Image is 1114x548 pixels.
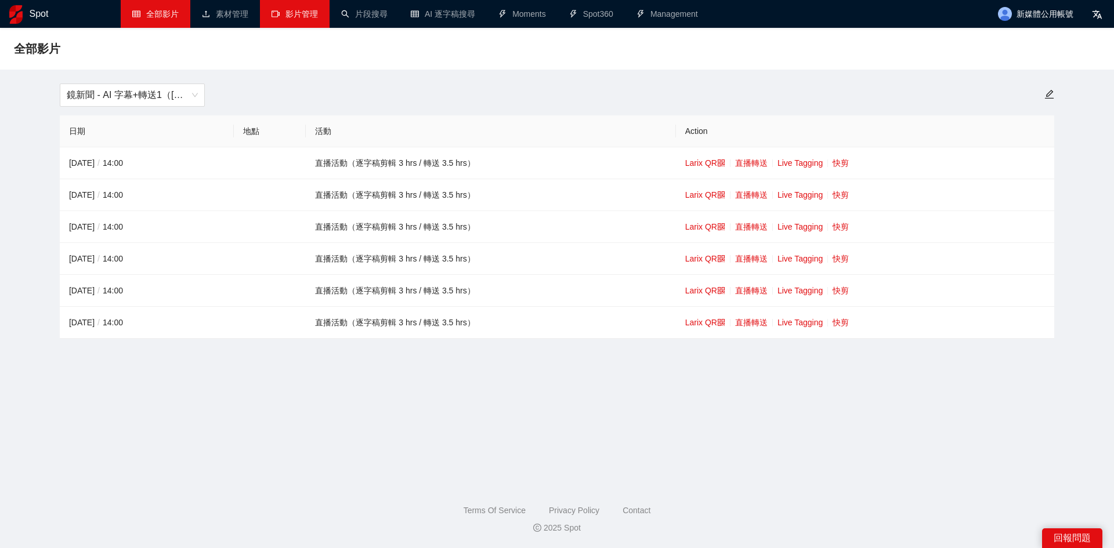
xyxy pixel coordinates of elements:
a: 直播轉送 [735,318,768,327]
td: [DATE] 14:00 [60,243,234,275]
a: Live Tagging [777,254,823,263]
a: Larix QR [685,318,725,327]
a: 快剪 [833,318,849,327]
td: 直播活動（逐字稿剪輯 3 hrs / 轉送 3.5 hrs） [306,243,675,275]
a: tableAI 逐字稿搜尋 [411,9,475,19]
td: 直播活動（逐字稿剪輯 3 hrs / 轉送 3.5 hrs） [306,147,675,179]
td: 直播活動（逐字稿剪輯 3 hrs / 轉送 3.5 hrs） [306,211,675,243]
a: Privacy Policy [549,506,599,515]
div: 2025 Spot [9,521,1105,534]
span: qrcode [717,255,725,263]
span: table [132,10,140,18]
a: 直播轉送 [735,286,768,295]
td: [DATE] 14:00 [60,211,234,243]
td: [DATE] 14:00 [60,179,234,211]
a: 直播轉送 [735,190,768,199]
span: qrcode [717,191,725,199]
a: Larix QR [685,190,725,199]
a: Contact [623,506,650,515]
a: 快剪 [833,254,849,263]
a: search片段搜尋 [341,9,388,19]
a: 快剪 [833,222,849,231]
span: qrcode [717,318,725,326]
span: 鏡新聞 - AI 字幕+轉送1（2025-2027） [67,84,198,106]
a: thunderboltManagement [636,9,698,19]
span: copyright [533,524,541,532]
td: 直播活動（逐字稿剪輯 3 hrs / 轉送 3.5 hrs） [306,275,675,307]
span: qrcode [717,223,725,231]
a: Larix QR [685,158,725,168]
a: 直播轉送 [735,254,768,263]
span: / [95,286,103,295]
span: 全部影片 [146,9,179,19]
a: Live Tagging [777,318,823,327]
a: video-camera影片管理 [272,9,318,19]
img: logo [9,5,23,24]
span: / [95,222,103,231]
img: avatar [998,7,1012,21]
span: edit [1044,89,1054,99]
a: 快剪 [833,158,849,168]
span: qrcode [717,159,725,167]
th: Action [676,115,1054,147]
a: Live Tagging [777,222,823,231]
a: Live Tagging [777,190,823,199]
td: [DATE] 14:00 [60,147,234,179]
td: [DATE] 14:00 [60,275,234,307]
th: 活動 [306,115,675,147]
span: qrcode [717,286,725,295]
a: 直播轉送 [735,222,768,231]
a: Live Tagging [777,286,823,295]
span: / [95,254,103,263]
span: / [95,190,103,199]
a: Larix QR [685,254,725,263]
th: 地點 [234,115,306,147]
th: 日期 [60,115,234,147]
a: 快剪 [833,286,849,295]
a: 快剪 [833,190,849,199]
a: Terms Of Service [464,506,526,515]
div: 回報問題 [1042,528,1102,548]
span: / [95,318,103,327]
td: 直播活動（逐字稿剪輯 3 hrs / 轉送 3.5 hrs） [306,307,675,339]
a: thunderboltSpot360 [569,9,613,19]
a: Larix QR [685,222,725,231]
span: / [95,158,103,168]
td: 直播活動（逐字稿剪輯 3 hrs / 轉送 3.5 hrs） [306,179,675,211]
span: 全部影片 [14,39,60,58]
a: thunderboltMoments [498,9,546,19]
a: upload素材管理 [202,9,248,19]
a: Larix QR [685,286,725,295]
a: Live Tagging [777,158,823,168]
td: [DATE] 14:00 [60,307,234,339]
a: 直播轉送 [735,158,768,168]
